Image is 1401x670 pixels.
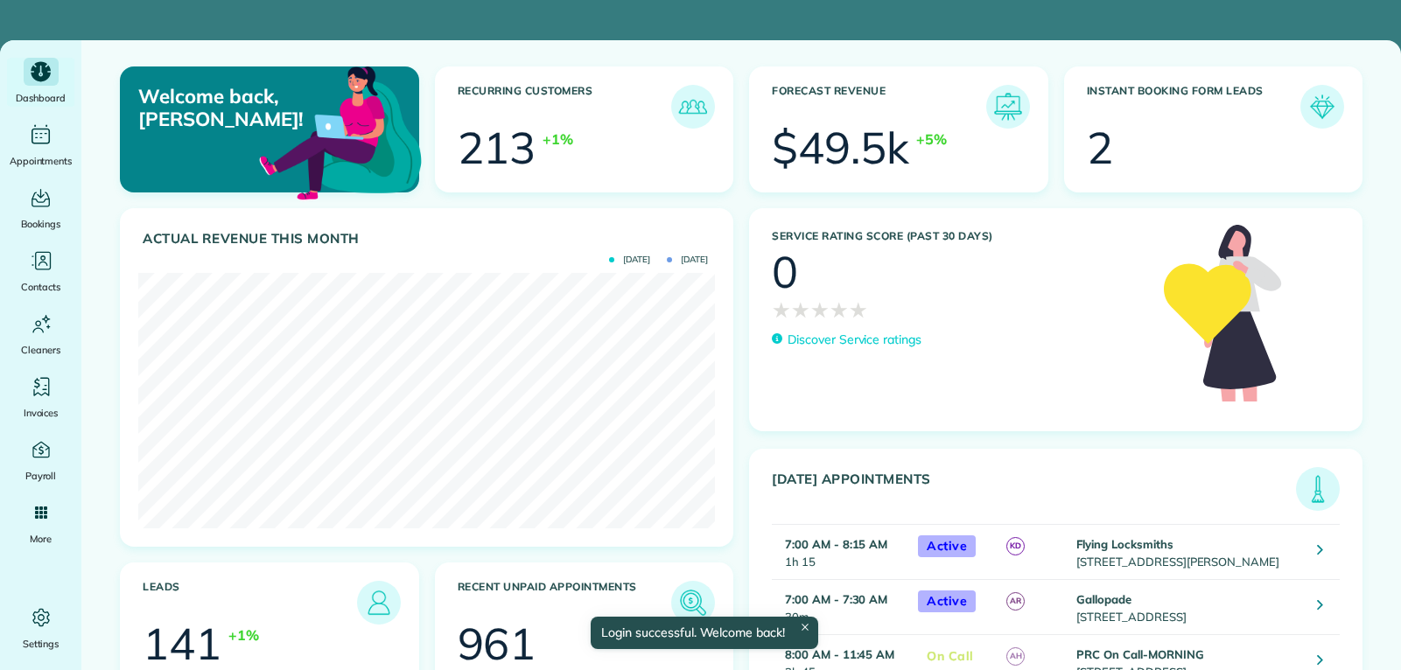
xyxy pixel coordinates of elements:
img: icon_leads-1bed01f49abd5b7fead27621c3d59655bb73ed531f8eeb49469d10e621d6b896.png [361,585,396,620]
a: Invoices [7,373,74,422]
span: ★ [830,294,849,325]
span: On Call [918,646,983,667]
span: Dashboard [16,89,66,107]
h3: Service Rating score (past 30 days) [772,230,1146,242]
span: Payroll [25,467,57,485]
div: 961 [458,622,536,666]
img: icon_todays_appointments-901f7ab196bb0bea1936b74009e4eb5ffbc2d2711fa7634e0d609ed5ef32b18b.png [1300,471,1335,506]
span: ★ [810,294,830,325]
span: Active [918,535,976,557]
a: Cleaners [7,310,74,359]
img: dashboard_welcome-42a62b7d889689a78055ac9021e634bf52bae3f8056760290aed330b23ab8690.png [256,46,425,216]
div: 2 [1087,126,1113,170]
div: +5% [916,129,947,150]
span: Bookings [21,215,61,233]
a: Contacts [7,247,74,296]
span: [DATE] [609,255,650,264]
span: More [30,530,52,548]
td: 1h 15 [772,525,909,580]
strong: Flying Locksmiths [1076,537,1173,551]
a: Settings [7,604,74,653]
img: icon_unpaid_appointments-47b8ce3997adf2238b356f14209ab4cced10bd1f174958f3ca8f1d0dd7fffeee.png [676,585,711,620]
h3: Recent unpaid appointments [458,581,672,625]
a: Bookings [7,184,74,233]
strong: 8:00 AM - 11:45 AM [785,647,894,661]
p: Welcome back, [PERSON_NAME]! [138,85,322,131]
div: Login successful. Welcome back! [591,617,818,649]
td: [STREET_ADDRESS] [1072,580,1304,635]
strong: Gallopade [1076,592,1131,606]
a: Dashboard [7,58,74,107]
span: Invoices [24,404,59,422]
span: Settings [23,635,60,653]
div: 213 [458,126,536,170]
h3: Forecast Revenue [772,85,986,129]
a: Appointments [7,121,74,170]
h3: Recurring Customers [458,85,672,129]
span: AR [1006,592,1025,611]
p: Discover Service ratings [788,331,921,349]
h3: Instant Booking Form Leads [1087,85,1301,129]
td: [STREET_ADDRESS][PERSON_NAME] [1072,525,1304,580]
div: +1% [228,625,259,646]
span: Active [918,590,976,612]
span: ★ [791,294,810,325]
div: +1% [543,129,573,150]
div: 0 [772,250,798,294]
span: KD [1006,537,1025,555]
a: Payroll [7,436,74,485]
a: Discover Service ratings [772,331,921,349]
h3: Actual Revenue this month [143,231,715,247]
img: icon_recurring_customers-cf858462ba22bcd05b5a5880d41d6543d210077de5bb9ebc9590e49fd87d84ed.png [676,89,711,124]
h3: Leads [143,581,357,625]
td: 30m [772,580,909,635]
span: ★ [849,294,868,325]
strong: PRC On Call-MORNING [1076,647,1203,661]
span: Contacts [21,278,60,296]
span: Appointments [10,152,73,170]
div: 141 [143,622,221,666]
span: [DATE] [667,255,708,264]
span: ★ [772,294,791,325]
div: $49.5k [772,126,909,170]
img: icon_forecast_revenue-8c13a41c7ed35a8dcfafea3cbb826a0462acb37728057bba2d056411b612bbbe.png [991,89,1026,124]
span: AH [1006,647,1025,666]
img: icon_form_leads-04211a6a04a5b2264e4ee56bc0799ec3eb69b7e499cbb523a139df1d13a81ae0.png [1305,89,1340,124]
strong: 7:00 AM - 7:30 AM [785,592,887,606]
strong: 7:00 AM - 8:15 AM [785,537,887,551]
h3: [DATE] Appointments [772,471,1296,511]
span: Cleaners [21,341,60,359]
